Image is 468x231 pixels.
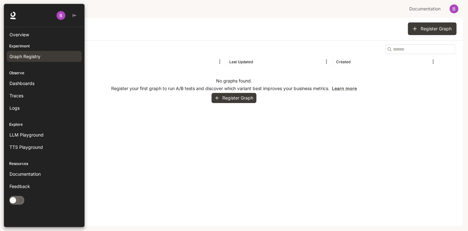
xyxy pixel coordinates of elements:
a: Documentation [407,3,445,15]
span: LLM Playground [9,131,44,138]
p: Resources [4,161,84,167]
span: Documentation [9,171,41,177]
span: Dashboards [9,80,34,87]
div: Last Updated [229,59,253,64]
button: User avatar [448,3,460,15]
span: Graph Registry [9,53,40,60]
a: Traces [7,90,82,101]
button: Menu [215,57,225,66]
button: Sort [351,57,361,66]
a: Feedback [7,181,82,192]
p: Observe [4,70,84,76]
p: Experiment [4,43,84,49]
span: Feedback [9,183,30,190]
button: open drawer [5,3,16,15]
div: Created [336,59,351,64]
span: Logs [9,105,20,111]
a: TTS Playground [7,142,82,153]
button: Register Graph [408,22,457,35]
span: Documentation [409,5,441,13]
a: Learn more [332,86,357,91]
a: Overview [7,29,82,40]
p: Explore [4,122,84,127]
button: Register Graph [212,93,256,103]
button: Open drawer [24,194,39,207]
div: Search [385,45,455,54]
button: All workspaces [21,3,56,15]
img: User avatar [450,4,459,13]
span: Overview [9,31,29,38]
button: Sort [254,57,263,66]
span: Traces [9,92,23,99]
button: Menu [322,57,331,66]
img: User avatar [57,11,65,20]
button: User avatar [55,9,67,22]
a: Dashboards [7,78,82,89]
a: Graph Registry [7,51,82,62]
span: Dark mode toggle [10,197,16,204]
button: Menu [429,57,438,66]
span: TTS Playground [9,144,43,150]
a: Documentation [7,168,82,179]
a: LLM Playground [7,129,82,140]
p: Register your first graph to run A/B tests and discover which variant best improves your business... [111,85,357,92]
p: No graphs found. [216,78,252,84]
a: Logs [7,102,82,113]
